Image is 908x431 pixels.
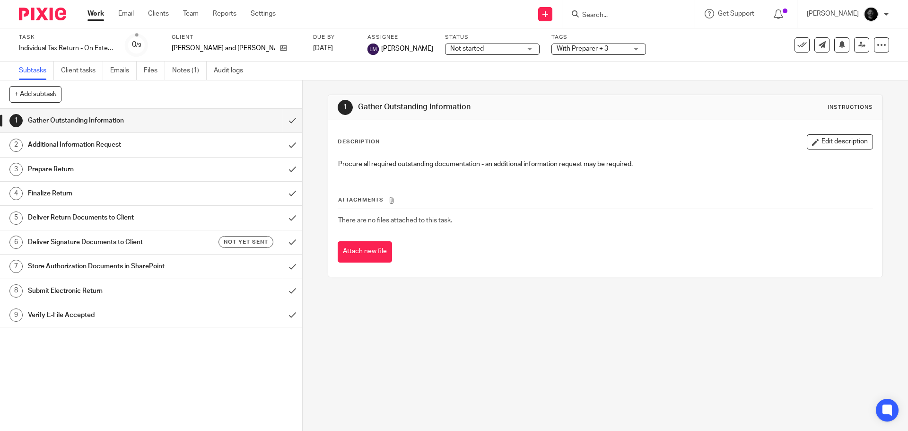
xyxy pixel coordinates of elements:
label: Client [172,34,301,41]
small: /9 [136,43,141,48]
div: 1 [9,114,23,127]
span: There are no files attached to this task. [338,217,452,224]
span: [PERSON_NAME] [381,44,433,53]
div: 5 [9,211,23,225]
a: Notes (1) [172,62,207,80]
div: 6 [9,236,23,249]
span: With Preparer + 3 [557,45,608,52]
span: Not started [450,45,484,52]
a: Files [144,62,165,80]
a: Clients [148,9,169,18]
h1: Store Authorization Documents in SharePoint [28,259,192,273]
input: Search [581,11,666,20]
p: [PERSON_NAME] [807,9,859,18]
label: Assignee [367,34,433,41]
h1: Submit Electronic Return [28,284,192,298]
a: Settings [251,9,276,18]
h1: Gather Outstanding Information [28,114,192,128]
h1: Additional Information Request [28,138,192,152]
h1: Deliver Return Documents to Client [28,211,192,225]
h1: Deliver Signature Documents to Client [28,235,192,249]
a: Subtasks [19,62,54,80]
a: Emails [110,62,137,80]
label: Tags [551,34,646,41]
button: Edit description [807,134,873,150]
h1: Finalize Return [28,186,192,201]
a: Team [183,9,199,18]
img: Chris.jpg [864,7,879,22]
div: Individual Tax Return - On Extension [19,44,113,53]
div: 1 [338,100,353,115]
label: Due by [313,34,356,41]
div: 0 [132,39,141,50]
button: Attach new file [338,241,392,263]
img: svg%3E [367,44,379,55]
div: Instructions [828,104,873,111]
span: Attachments [338,197,384,202]
h1: Prepare Return [28,162,192,176]
span: [DATE] [313,45,333,52]
div: 2 [9,139,23,152]
div: 9 [9,308,23,322]
span: Not yet sent [224,238,268,246]
div: 7 [9,260,23,273]
p: [PERSON_NAME] and [PERSON_NAME] [172,44,275,53]
label: Status [445,34,540,41]
p: Procure all required outstanding documentation - an additional information request may be required. [338,159,872,169]
div: 4 [9,187,23,200]
a: Work [87,9,104,18]
a: Client tasks [61,62,103,80]
a: Email [118,9,134,18]
img: Pixie [19,8,66,20]
label: Task [19,34,113,41]
p: Description [338,138,380,146]
a: Reports [213,9,236,18]
div: 8 [9,284,23,298]
h1: Verify E-File Accepted [28,308,192,322]
span: Get Support [718,10,754,17]
button: + Add subtask [9,86,61,102]
h1: Gather Outstanding Information [358,102,626,112]
div: 3 [9,163,23,176]
a: Audit logs [214,62,250,80]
